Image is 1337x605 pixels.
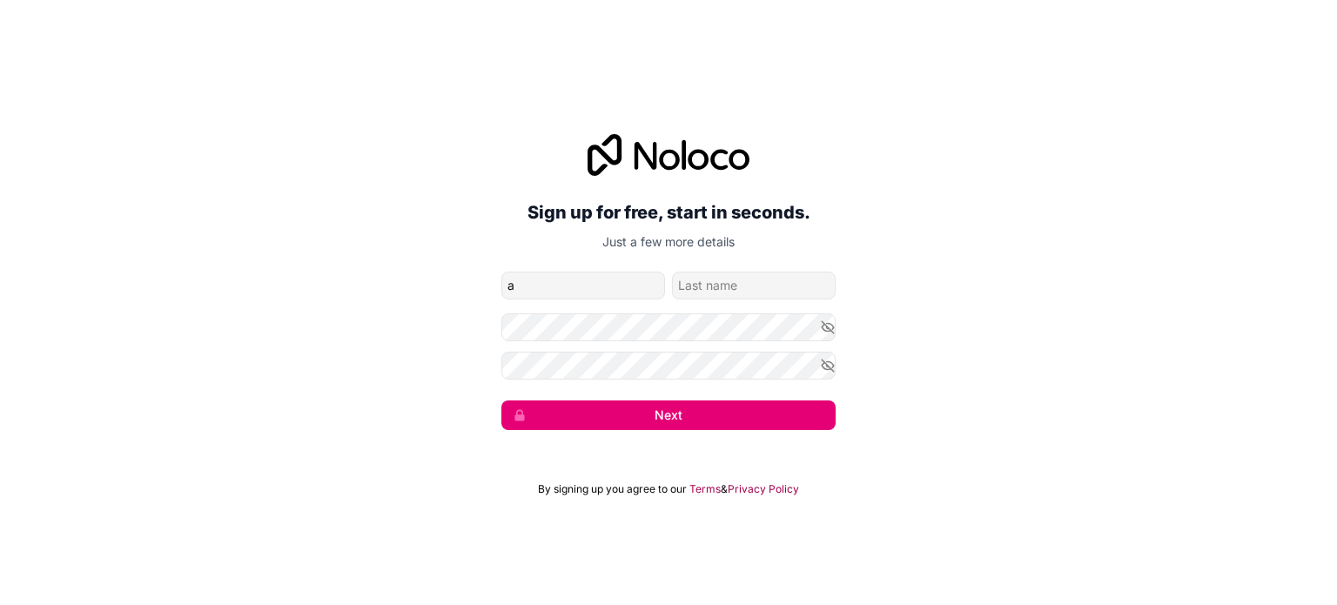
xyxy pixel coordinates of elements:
[672,272,836,299] input: family-name
[501,352,836,380] input: Confirm password
[538,482,687,496] span: By signing up you agree to our
[501,313,836,341] input: Password
[501,233,836,251] p: Just a few more details
[501,197,836,228] h2: Sign up for free, start in seconds.
[689,482,721,496] a: Terms
[728,482,799,496] a: Privacy Policy
[501,400,836,430] button: Next
[501,272,665,299] input: given-name
[721,482,728,496] span: &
